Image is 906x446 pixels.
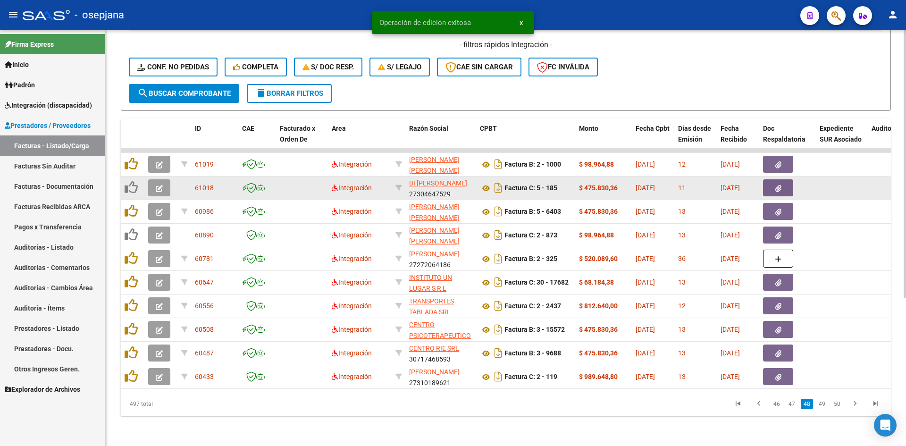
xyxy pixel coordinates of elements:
span: 13 [678,208,686,215]
span: Integración [332,326,372,333]
datatable-header-cell: ID [191,118,238,160]
a: go to last page [867,399,885,409]
span: [DATE] [721,349,740,357]
span: Auditoria [872,125,899,132]
span: [DATE] [636,255,655,262]
span: 60647 [195,278,214,286]
i: Descargar documento [492,322,504,337]
div: 30717142647 [409,296,472,316]
div: 27320111337 [409,202,472,221]
span: - osepjana [75,5,124,25]
span: 13 [678,326,686,333]
strong: $ 98.964,88 [579,231,614,239]
span: [DATE] [636,302,655,310]
span: FC Inválida [537,63,589,71]
datatable-header-cell: Doc Respaldatoria [759,118,816,160]
span: CENTRO PSICOTERAPEUTICO [GEOGRAPHIC_DATA] S.A [409,321,473,361]
span: [DATE] [636,184,655,192]
div: Open Intercom Messenger [874,414,897,437]
span: 60986 [195,208,214,215]
strong: $ 475.830,36 [579,184,618,192]
span: Integración [332,160,372,168]
span: Días desde Emisión [678,125,711,143]
div: 27308030623 [409,225,472,245]
a: go to first page [729,399,747,409]
a: 49 [816,399,828,409]
a: 50 [831,399,843,409]
strong: $ 475.830,36 [579,326,618,333]
span: [DATE] [636,231,655,239]
span: [DATE] [721,160,740,168]
strong: $ 475.830,36 [579,349,618,357]
span: CENTRO RIE SRL [409,345,459,352]
mat-icon: menu [8,9,19,20]
i: Descargar documento [492,204,504,219]
span: Integración [332,208,372,215]
span: 60433 [195,373,214,380]
span: [DATE] [721,184,740,192]
span: TRANSPORTES TABLADA SRL [409,297,454,316]
i: Descargar documento [492,251,504,266]
span: Integración [332,302,372,310]
a: 48 [801,399,813,409]
span: Explorador de Archivos [5,384,80,395]
a: go to next page [846,399,864,409]
strong: Factura C: 2 - 873 [504,232,557,239]
button: Borrar Filtros [247,84,332,103]
span: Firma Express [5,39,54,50]
span: [DATE] [721,231,740,239]
a: go to previous page [750,399,768,409]
button: FC Inválida [528,58,598,76]
span: Razón Social [409,125,448,132]
span: [DATE] [721,255,740,262]
li: page 47 [784,396,799,412]
span: Operación de edición exitosa [379,18,471,27]
span: CAE [242,125,254,132]
li: page 50 [830,396,845,412]
span: [PERSON_NAME] [409,368,460,376]
span: Conf. no pedidas [137,63,209,71]
i: Descargar documento [492,275,504,290]
a: 46 [771,399,783,409]
datatable-header-cell: Facturado x Orden De [276,118,328,160]
span: 12 [678,160,686,168]
strong: $ 68.184,38 [579,278,614,286]
span: CAE SIN CARGAR [445,63,513,71]
span: 60556 [195,302,214,310]
button: Conf. no pedidas [129,58,218,76]
span: Integración [332,373,372,380]
span: Integración (discapacidad) [5,100,92,110]
i: Descargar documento [492,345,504,361]
span: [DATE] [721,326,740,333]
a: 47 [786,399,798,409]
li: page 46 [769,396,784,412]
datatable-header-cell: CPBT [476,118,575,160]
span: 13 [678,349,686,357]
strong: Factura B: 2 - 1000 [504,161,561,168]
span: 13 [678,278,686,286]
h4: - filtros rápidos Integración - [129,40,883,50]
strong: $ 475.830,36 [579,208,618,215]
datatable-header-cell: Fecha Recibido [717,118,759,160]
div: 27272064186 [409,249,472,269]
mat-icon: search [137,87,149,99]
strong: Factura C: 30 - 17682 [504,279,569,286]
strong: $ 98.964,88 [579,160,614,168]
strong: Factura C: 2 - 2437 [504,303,561,310]
span: Borrar Filtros [255,89,323,98]
strong: $ 520.089,60 [579,255,618,262]
i: Descargar documento [492,298,504,313]
button: x [512,14,530,31]
button: Buscar Comprobante [129,84,239,103]
div: 30610937221 [409,272,472,292]
i: Descargar documento [492,369,504,384]
span: 60487 [195,349,214,357]
datatable-header-cell: Monto [575,118,632,160]
strong: $ 812.640,00 [579,302,618,310]
span: [DATE] [636,208,655,215]
datatable-header-cell: Expediente SUR Asociado [816,118,868,160]
button: Completa [225,58,287,76]
span: Buscar Comprobante [137,89,231,98]
span: 60508 [195,326,214,333]
div: 30712040145 [409,320,472,339]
